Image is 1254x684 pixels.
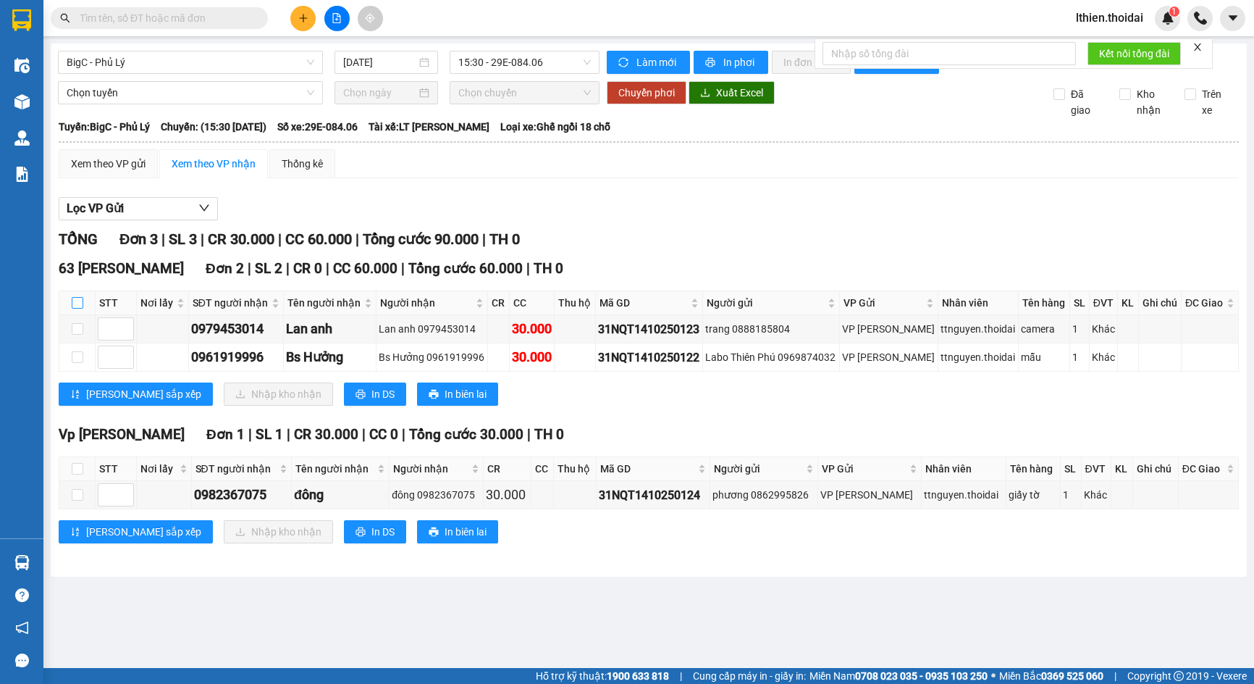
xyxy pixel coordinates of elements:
[1131,86,1174,118] span: Kho nhận
[15,654,29,667] span: message
[256,426,283,443] span: SL 1
[598,349,700,367] div: 31NQT1410250122
[1041,670,1103,682] strong: 0369 525 060
[840,343,938,372] td: VP Nguyễn Quốc Trị
[248,260,251,277] span: |
[277,119,358,135] span: Số xe: 29E-084.06
[140,461,177,477] span: Nơi lấy
[392,487,481,503] div: đông 0982367075
[60,13,70,23] span: search
[458,51,591,73] span: 15:30 - 29E-084.06
[429,389,439,401] span: printer
[363,230,479,248] span: Tổng cước 90.000
[369,426,398,443] span: CC 0
[201,230,204,248] span: |
[59,197,218,220] button: Lọc VP Gửi
[96,291,137,315] th: STT
[401,260,405,277] span: |
[705,321,837,337] div: trang 0888185804
[362,426,366,443] span: |
[554,457,597,481] th: Thu hộ
[1099,46,1169,62] span: Kết nối tổng đài
[71,156,146,172] div: Xem theo VP gửi
[294,485,387,505] div: đông
[287,426,290,443] span: |
[600,461,694,477] span: Mã GD
[607,670,669,682] strong: 1900 633 818
[489,230,520,248] span: TH 0
[694,51,768,74] button: printerIn phơi
[772,51,851,74] button: In đơn chọn
[1192,42,1203,52] span: close
[842,321,935,337] div: VP [PERSON_NAME]
[189,315,284,343] td: 0979453014
[380,295,473,311] span: Người nhận
[355,230,359,248] span: |
[286,319,374,339] div: Lan anh
[67,82,314,104] span: Chọn tuyến
[599,295,688,311] span: Mã GD
[193,295,269,311] span: SĐT người nhận
[1174,671,1184,681] span: copyright
[285,230,352,248] span: CC 60.000
[344,520,406,543] button: printerIn DS
[940,349,1016,365] div: ttnguyen.thoidai
[12,9,31,31] img: logo-vxr
[14,130,30,146] img: warehouse-icon
[14,94,30,109] img: warehouse-icon
[189,343,284,372] td: 0961919996
[1072,349,1087,365] div: 1
[510,291,555,315] th: CC
[689,81,775,104] button: downloadXuất Excel
[161,119,266,135] span: Chuyến: (15:30 [DATE])
[70,527,80,538] span: sort-ascending
[15,588,29,602] span: question-circle
[1061,457,1082,481] th: SL
[332,13,342,23] span: file-add
[445,386,487,402] span: In biên lai
[705,57,718,69] span: printer
[1114,668,1116,684] span: |
[379,349,485,365] div: Bs Hưởng 0961919996
[59,426,185,443] span: Vp [PERSON_NAME]
[840,315,938,343] td: VP Nguyễn Quốc Trị
[1139,291,1182,315] th: Ghi chú
[298,13,308,23] span: plus
[1063,487,1079,503] div: 1
[14,167,30,182] img: solution-icon
[286,347,374,367] div: Bs Hưởng
[1092,321,1115,337] div: Khác
[326,260,329,277] span: |
[1169,7,1179,17] sup: 1
[596,315,703,343] td: 31NQT1410250123
[486,485,529,505] div: 30.000
[15,621,29,635] span: notification
[598,320,700,338] div: 31NQT1410250123
[940,321,1016,337] div: ttnguyen.thoidai
[991,673,996,679] span: ⚪️
[458,82,591,104] span: Chọn chuyến
[286,260,290,277] span: |
[195,461,277,477] span: SĐT người nhận
[59,520,213,543] button: sort-ascending[PERSON_NAME] sắp xếp
[938,291,1019,315] th: Nhân viên
[512,319,552,339] div: 30.000
[324,6,350,31] button: file-add
[284,315,376,343] td: Lan anh
[809,668,988,684] span: Miền Nam
[86,524,201,540] span: [PERSON_NAME] sắp xếp
[402,426,405,443] span: |
[191,347,281,367] div: 0961919996
[59,260,184,277] span: 63 [PERSON_NAME]
[1161,12,1174,25] img: icon-new-feature
[1021,321,1067,337] div: camera
[14,555,30,570] img: warehouse-icon
[287,295,361,311] span: Tên người nhận
[527,426,531,443] span: |
[208,230,274,248] span: CR 30.000
[1185,295,1224,311] span: ĐC Giao
[371,524,395,540] span: In DS
[680,668,682,684] span: |
[192,481,292,509] td: 0982367075
[723,54,757,70] span: In phơi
